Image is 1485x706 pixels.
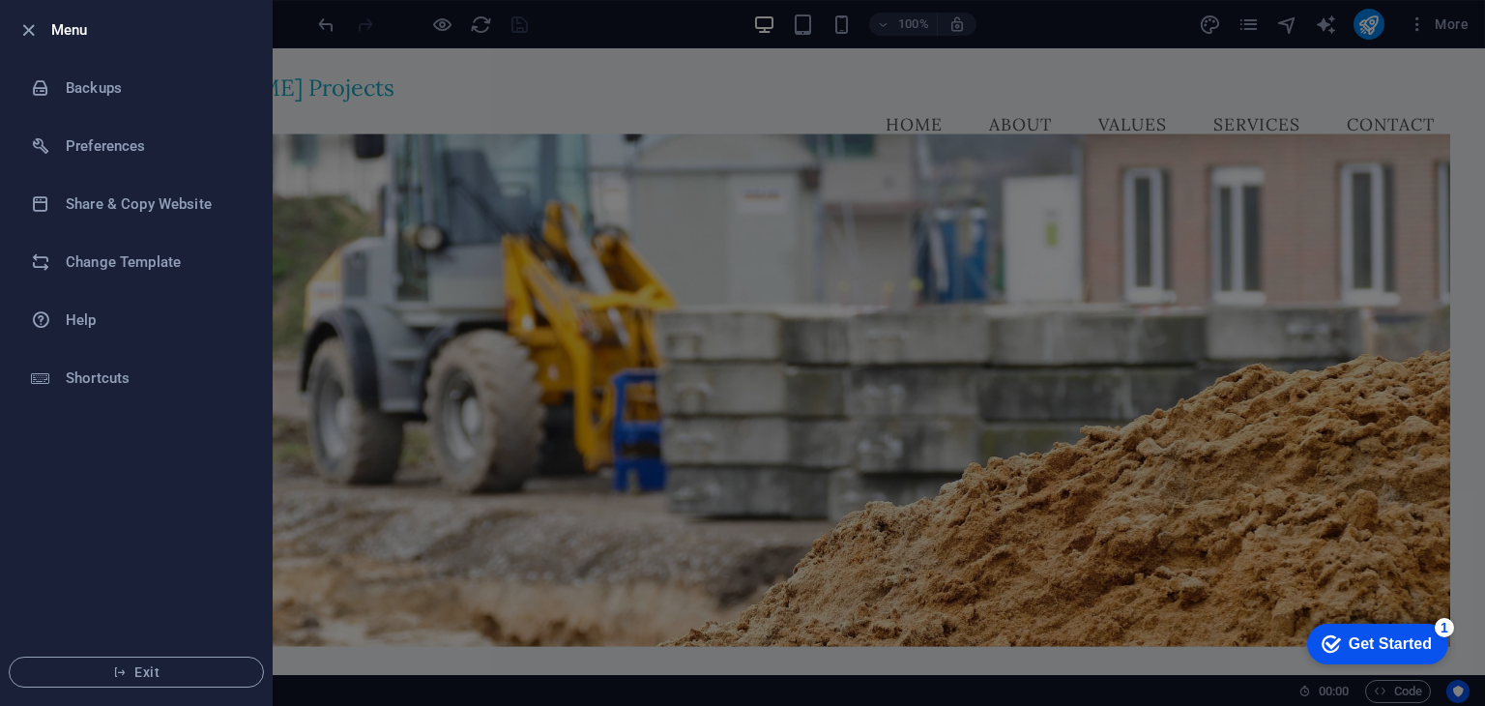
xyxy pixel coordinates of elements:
div: Get Started 1 items remaining, 80% complete [11,10,152,50]
span: Exit [25,664,247,680]
a: Help [1,291,272,349]
h6: Backups [66,76,245,100]
div: Get Started [52,21,135,39]
h6: Change Template [66,250,245,274]
button: Exit [9,657,264,688]
h6: Help [66,309,245,332]
h6: Share & Copy Website [66,192,245,216]
h6: Shortcuts [66,367,245,390]
div: 1 [138,4,158,23]
h6: Preferences [66,134,245,158]
h6: Menu [51,18,256,42]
